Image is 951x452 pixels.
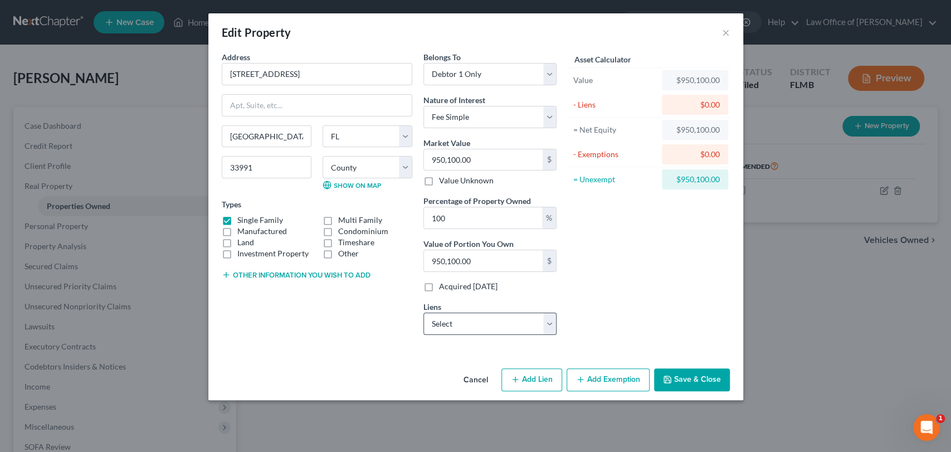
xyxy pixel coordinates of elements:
button: × [722,26,730,39]
label: Nature of Interest [423,94,485,106]
div: $950,100.00 [671,75,719,86]
input: Enter address... [222,64,412,85]
div: = Net Equity [573,124,657,135]
label: Single Family [237,215,283,226]
div: $ [543,250,556,271]
div: $0.00 [671,99,719,110]
div: - Liens [573,99,657,110]
iframe: Intercom live chat [913,414,940,441]
a: Show on Map [323,181,381,189]
button: Add Lien [501,368,562,392]
div: = Unexempt [573,174,657,185]
label: Asset Calculator [574,54,631,65]
input: 0.00 [424,250,543,271]
label: Percentage of Property Owned [423,195,531,207]
div: $0.00 [671,149,719,160]
span: Address [222,52,250,62]
div: $950,100.00 [671,174,719,185]
label: Value Unknown [439,175,494,186]
div: % [542,207,556,229]
label: Liens [423,301,441,313]
div: $950,100.00 [671,124,719,135]
label: Other [338,248,359,259]
span: 1 [936,414,945,423]
input: Enter zip... [222,156,311,178]
label: Multi Family [338,215,382,226]
label: Acquired [DATE] [439,281,498,292]
input: 0.00 [424,149,543,171]
input: Apt, Suite, etc... [222,95,412,116]
div: - Exemptions [573,149,657,160]
button: Cancel [455,370,497,392]
label: Land [237,237,254,248]
label: Condominium [338,226,388,237]
label: Investment Property [237,248,309,259]
input: 0.00 [424,207,542,229]
button: Add Exemption [567,368,650,392]
label: Value of Portion You Own [423,238,514,250]
label: Types [222,198,241,210]
div: Edit Property [222,25,291,40]
button: Other information you wish to add [222,270,370,279]
label: Manufactured [237,226,287,237]
div: $ [543,149,556,171]
label: Market Value [423,137,470,149]
button: Save & Close [654,368,730,392]
label: Timeshare [338,237,374,248]
span: Belongs To [423,52,461,62]
input: Enter city... [222,126,311,147]
div: Value [573,75,657,86]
